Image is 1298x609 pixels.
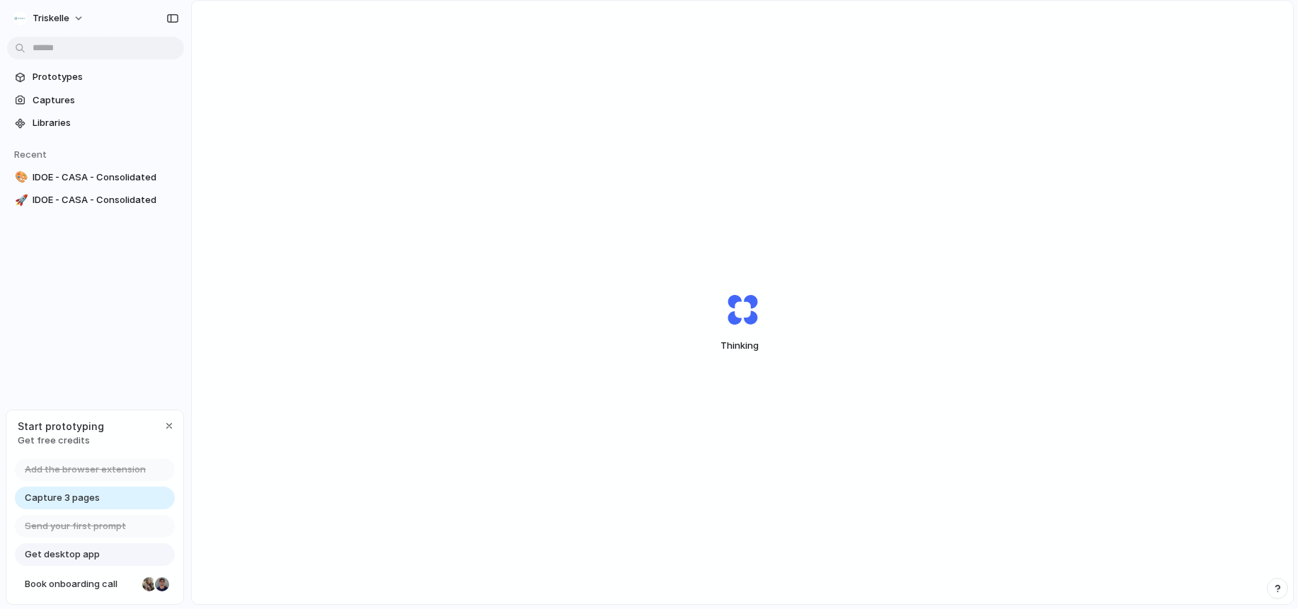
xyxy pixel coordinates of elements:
span: IDOE - CASA - Consolidated [33,193,178,207]
a: Captures [7,90,184,111]
span: Thinking [694,339,791,353]
span: Send your first prompt [25,519,126,533]
span: Recent [14,149,47,160]
button: triskelle [7,7,91,30]
div: Christian Iacullo [154,576,171,593]
span: IDOE - CASA - Consolidated [33,170,178,185]
div: 🎨 [15,169,25,185]
span: Capture 3 pages [25,491,100,505]
span: Get free credits [18,434,104,448]
a: 🚀IDOE - CASA - Consolidated [7,190,184,211]
a: Book onboarding call [15,573,175,596]
div: 🚀 [15,192,25,209]
a: Prototypes [7,66,184,88]
a: Libraries [7,112,184,134]
a: Get desktop app [15,543,175,566]
span: triskelle [33,11,69,25]
span: Prototypes [33,70,178,84]
button: 🎨 [13,170,27,185]
a: 🎨IDOE - CASA - Consolidated [7,167,184,188]
span: Start prototyping [18,419,104,434]
span: Book onboarding call [25,577,137,591]
span: Libraries [33,116,178,130]
span: Captures [33,93,178,108]
span: Add the browser extension [25,463,146,477]
button: 🚀 [13,193,27,207]
div: Nicole Kubica [141,576,158,593]
span: Get desktop app [25,547,100,562]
